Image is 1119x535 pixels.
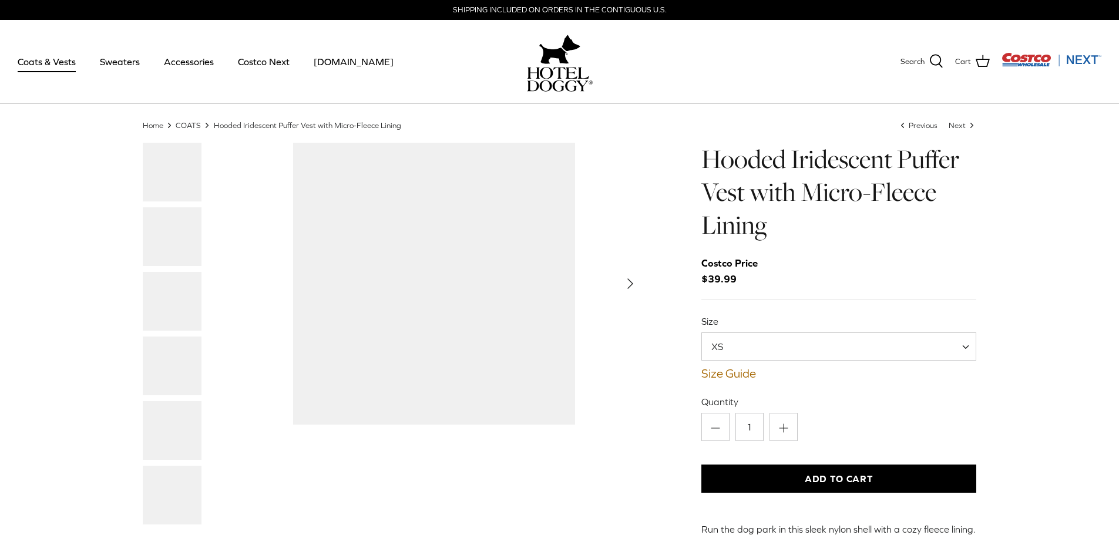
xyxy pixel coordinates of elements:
a: Thumbnail Link [143,466,201,524]
a: [DOMAIN_NAME] [303,42,404,82]
label: Size [701,315,977,328]
span: XS [702,340,747,353]
a: Costco Next [227,42,300,82]
a: Accessories [153,42,224,82]
a: Coats & Vests [7,42,86,82]
a: Thumbnail Link [143,401,201,460]
a: COATS [176,120,201,129]
a: hoteldoggy.com hoteldoggycom [527,32,593,92]
a: Next [949,120,977,129]
a: Thumbnail Link [143,207,201,266]
a: Thumbnail Link [143,337,201,395]
label: Quantity [701,395,977,408]
span: Search [900,56,925,68]
a: Cart [955,54,990,69]
div: Costco Price [701,255,758,271]
button: Add to Cart [701,465,977,493]
nav: Breadcrumbs [143,120,977,131]
span: $39.99 [701,255,769,287]
a: Visit Costco Next [1002,60,1101,69]
span: Next [949,120,966,129]
input: Quantity [735,413,764,441]
a: Sweaters [89,42,150,82]
img: hoteldoggy.com [539,32,580,67]
span: XS [701,332,977,361]
button: Next [617,271,643,297]
a: Home [143,120,163,129]
a: Hooded Iridescent Puffer Vest with Micro-Fleece Lining [214,120,401,129]
a: Show Gallery [225,143,643,425]
span: Previous [909,120,937,129]
a: Previous [898,120,940,129]
a: Size Guide [701,366,977,381]
a: Search [900,54,943,69]
a: Thumbnail Link [143,143,201,201]
h1: Hooded Iridescent Puffer Vest with Micro-Fleece Lining [701,143,977,242]
img: hoteldoggycom [527,67,593,92]
span: Cart [955,56,971,68]
img: Costco Next [1002,52,1101,67]
a: Thumbnail Link [143,272,201,331]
